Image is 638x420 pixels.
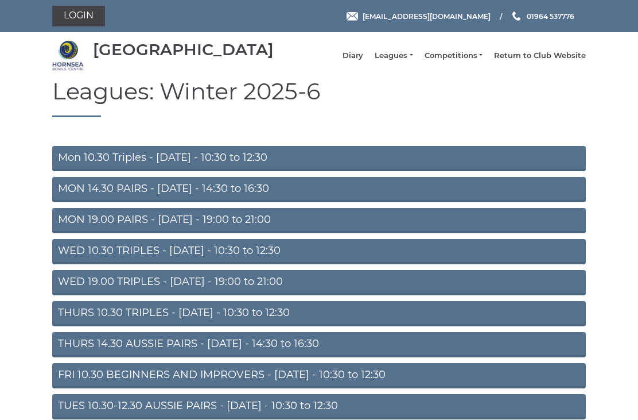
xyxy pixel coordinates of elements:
[527,11,574,20] span: 01964 537776
[52,79,586,117] h1: Leagues: Winter 2025-6
[52,332,586,357] a: THURS 14.30 AUSSIE PAIRS - [DATE] - 14:30 to 16:30
[363,11,491,20] span: [EMAIL_ADDRESS][DOMAIN_NAME]
[375,51,413,61] a: Leagues
[347,11,491,22] a: Email [EMAIL_ADDRESS][DOMAIN_NAME]
[425,51,483,61] a: Competitions
[511,11,574,22] a: Phone us 01964 537776
[347,12,358,21] img: Email
[52,239,586,264] a: WED 10.30 TRIPLES - [DATE] - 10:30 to 12:30
[52,363,586,388] a: FRI 10.30 BEGINNERS AND IMPROVERS - [DATE] - 10:30 to 12:30
[343,51,363,61] a: Diary
[52,301,586,326] a: THURS 10.30 TRIPLES - [DATE] - 10:30 to 12:30
[52,270,586,295] a: WED 19.00 TRIPLES - [DATE] - 19:00 to 21:00
[52,146,586,171] a: Mon 10.30 Triples - [DATE] - 10:30 to 12:30
[93,41,274,59] div: [GEOGRAPHIC_DATA]
[52,40,84,71] img: Hornsea Bowls Centre
[512,11,520,21] img: Phone us
[52,6,105,26] a: Login
[52,177,586,202] a: MON 14.30 PAIRS - [DATE] - 14:30 to 16:30
[52,208,586,233] a: MON 19.00 PAIRS - [DATE] - 19:00 to 21:00
[494,51,586,61] a: Return to Club Website
[52,394,586,419] a: TUES 10.30-12.30 AUSSIE PAIRS - [DATE] - 10:30 to 12:30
